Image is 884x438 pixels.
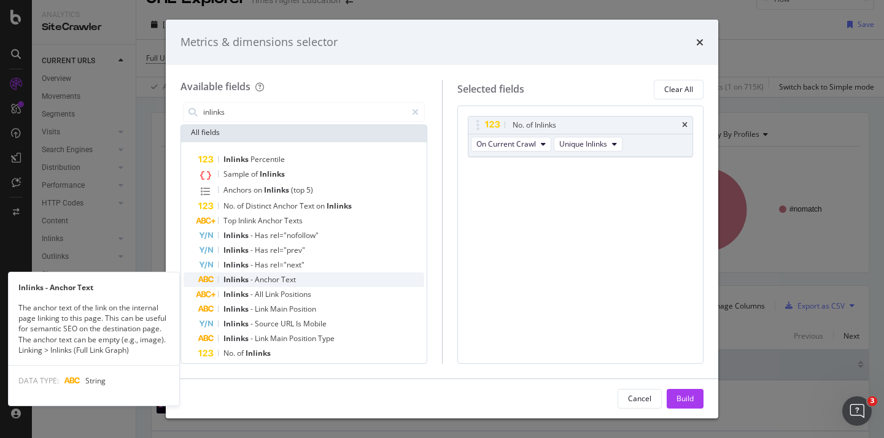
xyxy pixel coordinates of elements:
[19,344,29,354] button: Emoji picker
[250,333,255,344] span: -
[306,185,313,195] span: 5)
[250,318,255,329] span: -
[628,393,651,404] div: Cancel
[251,169,260,179] span: of
[223,274,250,285] span: Inlinks
[39,344,48,354] button: Gif picker
[20,136,224,146] b: Step 2: Filter for URLs with the Parameter
[246,201,273,211] span: Distinct
[476,139,536,149] span: On Current Crawl
[58,344,68,354] button: Upload attachment
[112,290,133,310] button: Scroll to bottom
[223,245,250,255] span: Inlinks
[654,80,704,99] button: Clear All
[255,289,265,299] span: All
[264,185,291,195] span: Inlinks
[255,333,270,344] span: Link
[180,34,338,50] div: Metrics & dimensions selector
[696,34,704,50] div: times
[10,318,235,339] textarea: Message…
[255,230,270,240] span: Has
[682,121,688,129] div: times
[270,259,304,270] span: rel="next"
[554,137,622,152] button: Unique Inlinks
[250,230,255,240] span: -
[270,245,305,255] span: rel="prev"
[559,139,607,149] span: Unique Inlinks
[20,69,99,79] i: escaped_fragment
[238,215,258,226] span: Inlink
[677,393,694,404] div: Build
[223,259,250,270] span: Inlinks
[250,289,255,299] span: -
[289,304,316,314] span: Position
[223,318,250,329] span: Inlinks
[270,333,289,344] span: Main
[255,274,281,285] span: Anchor
[202,103,406,121] input: Search by field name
[223,169,251,179] span: Sample
[223,185,254,195] span: Anchors
[300,201,316,211] span: Text
[284,215,303,226] span: Texts
[513,119,556,131] div: No. of Inlinks
[8,5,31,28] button: go back
[273,201,300,211] span: Anchor
[211,339,230,359] button: Send a message…
[254,185,264,195] span: on
[281,274,296,285] span: Text
[842,396,872,426] iframe: Intercom live chat
[281,289,311,299] span: Positions
[255,304,270,314] span: Link
[255,259,270,270] span: Has
[10,39,236,40] div: New messages divider
[250,274,255,285] span: -
[250,259,255,270] span: -
[174,119,184,129] a: Source reference 10021739:
[214,5,238,28] button: Home
[270,304,289,314] span: Main
[255,245,270,255] span: Has
[60,12,148,21] h1: Customer Support
[223,289,250,299] span: Inlinks
[223,304,250,314] span: Inlinks
[296,318,303,329] span: Is
[457,82,524,96] div: Selected fields
[20,57,226,93] div: To find all internal links to pages that include "? ", you'll need to use our URL Explorer with s...
[35,7,55,26] img: Profile image for Customer Support
[250,304,255,314] span: -
[291,185,306,195] span: (top
[223,201,237,211] span: No.
[180,80,250,93] div: Available fields
[29,281,127,291] b: No. of Inlinks (Total)
[270,230,319,240] span: rel="nofollow"
[265,289,281,299] span: Link
[281,318,296,329] span: URL
[223,230,250,240] span: Inlinks
[250,154,285,164] span: Percentile
[223,154,250,164] span: Inlinks
[29,280,226,303] li: : Shows the number of links to each page
[667,389,704,409] button: Build
[20,117,226,129] div: Go to > .
[9,282,179,293] div: Inlinks - Anchor Text
[104,180,114,190] a: Source reference 9276034:
[23,214,103,224] i: escaped_fragment
[223,215,238,226] span: Top
[20,232,171,242] b: Step 3: Add Inlinks Information
[43,118,99,128] b: SiteCrawler
[237,348,246,358] span: of
[20,250,226,274] div: To see which pages link to these URLs, add these columns:
[316,201,327,211] span: on
[260,169,285,179] span: Inlinks
[223,348,237,358] span: No.
[255,318,281,329] span: Source
[181,123,427,142] div: All fields
[237,201,246,211] span: of
[618,389,662,409] button: Cancel
[29,307,112,317] b: Sample of Inlinks
[246,348,271,358] span: Inlinks
[289,333,318,344] span: Position
[471,137,551,152] button: On Current Crawl
[258,215,284,226] span: Anchor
